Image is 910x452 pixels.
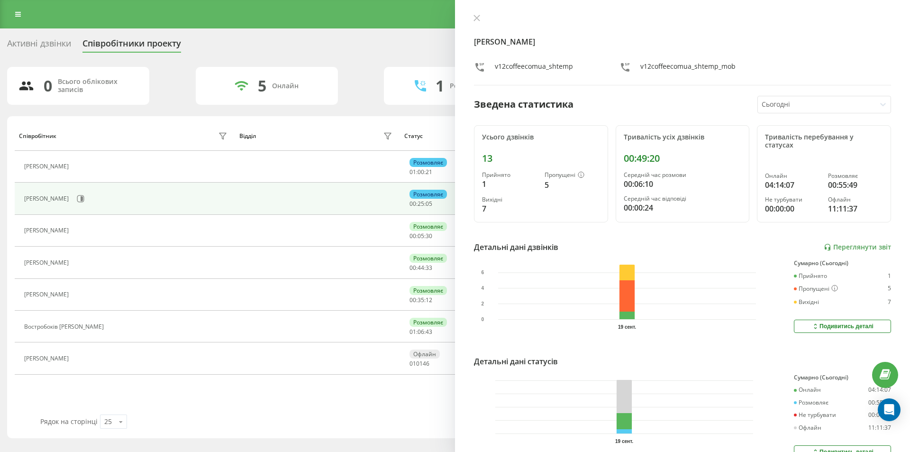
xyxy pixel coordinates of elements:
font: Усього дзвінків [482,132,534,141]
font: Востробоків [PERSON_NAME] [24,323,104,331]
font: [PERSON_NAME] [24,258,69,267]
font: Розмовляє [413,286,443,295]
font: Офлайн [799,424,821,432]
font: Онлайн [765,172,787,180]
font: 25 [418,200,424,208]
font: 5 [545,180,549,190]
font: Офлайн [413,350,436,358]
font: Активні дзвінки [7,37,71,49]
font: Онлайн [799,386,821,394]
font: Всього облікових записів [58,77,118,94]
font: Тривалість усіх дзвінків [624,132,704,141]
font: Розмовляє [413,254,443,262]
font: 11:11:37 [868,424,891,432]
font: Вихідні [482,195,502,203]
font: 00:49:20 [624,152,660,165]
span: 12 [426,296,432,304]
font: Сумарно (Сьогодні) [794,373,848,381]
text: 0 [481,317,484,322]
span: 43 [426,328,432,336]
font: 00:06:10 [624,179,653,189]
font: : [416,328,418,336]
font: : [424,168,426,176]
font: 01 [416,360,423,368]
button: Подивитись деталі [794,320,891,333]
font: 00 [409,264,416,272]
font: 00 [409,200,416,208]
font: Рядок на сторінці [40,417,98,426]
font: [PERSON_NAME] [24,354,69,362]
text: 2 [481,301,484,306]
font: 1 [888,272,891,280]
font: 5 [888,284,891,292]
text: 19 сент. [618,324,636,330]
font: 35 [418,296,424,304]
font: Прийнято [799,272,827,280]
font: Розмовляють [450,81,496,90]
font: [PERSON_NAME] [24,226,69,234]
font: 04:14:07 [868,386,891,394]
text: 19 сент. [615,439,633,444]
font: Переглянути звіт [833,242,891,251]
font: 44 [418,264,424,272]
font: [PERSON_NAME] [24,290,69,298]
font: Пропущені [799,285,829,293]
font: Середній час розмови [624,171,686,179]
text: 6 [481,270,484,275]
font: [PERSON_NAME] [24,162,69,170]
font: 1 [482,179,486,189]
font: : [416,168,418,176]
font: : [424,200,426,208]
font: 00:00:24 [624,203,653,213]
font: : [424,328,426,336]
font: 05 [418,232,424,240]
font: 01 [409,360,416,368]
a: Переглянути звіт [824,243,891,251]
font: 0 [44,75,52,96]
font: Офлайн [828,195,851,203]
font: 00:55:49 [828,180,857,190]
font: 25 [104,417,112,426]
font: 7 [482,203,486,214]
font: 00 [418,168,424,176]
font: : [416,264,418,272]
font: 1 [436,75,444,96]
font: 06 [418,328,424,336]
font: Онлайн [272,81,299,90]
text: 4 [481,286,484,291]
font: 13 [482,152,492,165]
font: Середній час відповіді [624,194,686,203]
font: : [416,232,418,240]
font: Розмовляє [413,190,443,198]
font: 5 [258,75,266,96]
font: 01 [409,328,416,336]
font: Співробітник [19,132,56,140]
font: Детальні дані статусів [474,356,558,367]
font: Пропущені [545,171,575,179]
font: 00:00:00 [765,203,794,214]
font: 04:14:07 [765,180,794,190]
font: Сумарно (Сьогодні) [794,259,848,267]
span: 33 [426,264,432,272]
font: : [424,296,426,304]
font: 01 [409,168,416,176]
font: Не турбувати [765,195,802,203]
font: 00 [409,296,416,304]
font: : [424,232,426,240]
font: Прийнято [482,171,510,179]
font: Співробітники проекту [82,37,181,49]
font: : [416,296,418,304]
font: Розмовляє [413,158,443,166]
span: 21 [426,168,432,176]
font: 7 [888,298,891,306]
font: 00 [409,232,416,240]
font: Вихідні [799,298,819,306]
span: 30 [426,232,432,240]
font: 00:00:00 [868,411,891,419]
font: [PERSON_NAME] [24,194,69,203]
font: Розмовляє [828,172,858,180]
font: Розмовляє [799,398,828,406]
span: 05 [426,200,432,208]
font: Статус [404,132,423,140]
font: Відділ [239,132,256,140]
